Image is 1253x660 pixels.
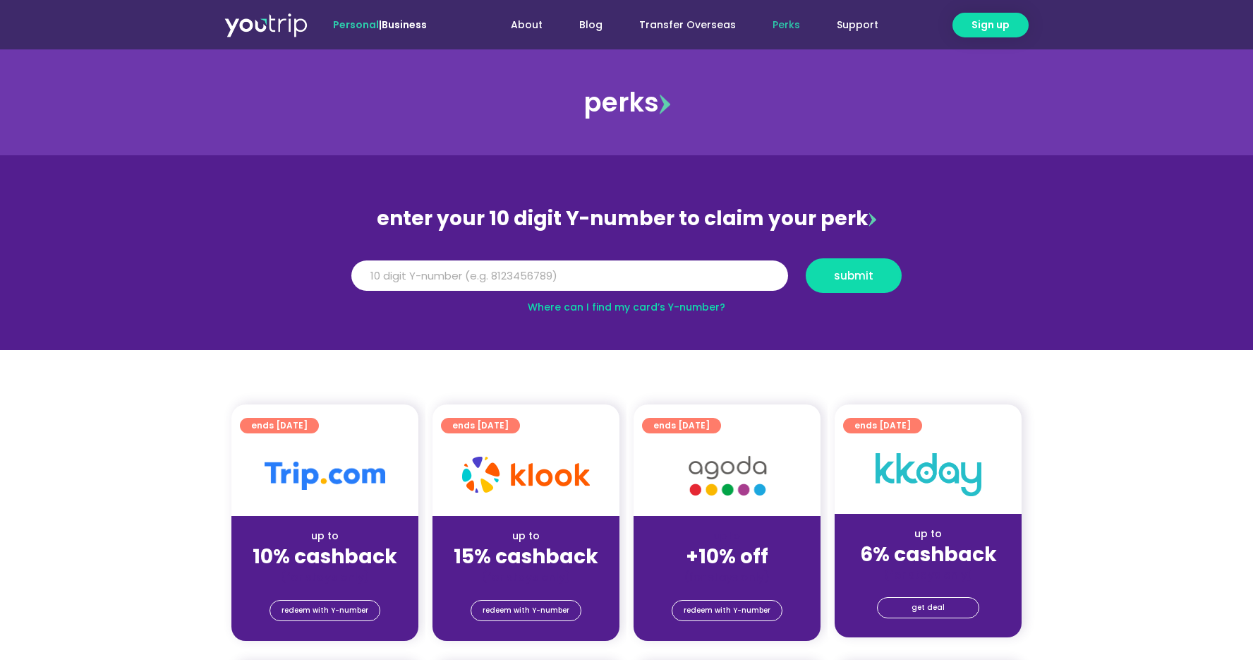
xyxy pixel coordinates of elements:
[653,418,710,433] span: ends [DATE]
[846,568,1010,582] div: (for stays only)
[454,543,598,570] strong: 15% cashback
[253,543,397,570] strong: 10% cashback
[351,260,788,292] input: 10 digit Y-number (e.g. 8123456789)
[333,18,427,32] span: |
[382,18,427,32] a: Business
[952,13,1029,37] a: Sign up
[561,12,621,38] a: Blog
[714,529,740,543] span: up to
[528,300,725,314] a: Where can I find my card’s Y-number?
[465,12,897,38] nav: Menu
[645,570,809,584] div: (for stays only)
[483,601,569,620] span: redeem with Y-number
[754,12,818,38] a: Perks
[444,570,608,584] div: (for stays only)
[854,418,911,433] span: ends [DATE]
[452,418,509,433] span: ends [DATE]
[846,527,1010,541] div: up to
[806,258,902,293] button: submit
[282,601,368,620] span: redeem with Y-number
[621,12,754,38] a: Transfer Overseas
[843,418,922,433] a: ends [DATE]
[441,418,520,433] a: ends [DATE]
[344,200,909,237] div: enter your 10 digit Y-number to claim your perk
[834,270,873,281] span: submit
[686,543,768,570] strong: +10% off
[471,600,581,621] a: redeem with Y-number
[877,597,979,618] a: get deal
[912,598,945,618] span: get deal
[351,258,902,304] form: Y Number
[444,529,608,544] div: up to
[860,541,997,568] strong: 6% cashback
[492,12,561,38] a: About
[684,601,770,620] span: redeem with Y-number
[672,600,782,621] a: redeem with Y-number
[971,18,1010,32] span: Sign up
[333,18,379,32] span: Personal
[243,570,407,584] div: (for stays only)
[240,418,319,433] a: ends [DATE]
[642,418,721,433] a: ends [DATE]
[270,600,380,621] a: redeem with Y-number
[818,12,897,38] a: Support
[243,529,407,544] div: up to
[251,418,308,433] span: ends [DATE]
